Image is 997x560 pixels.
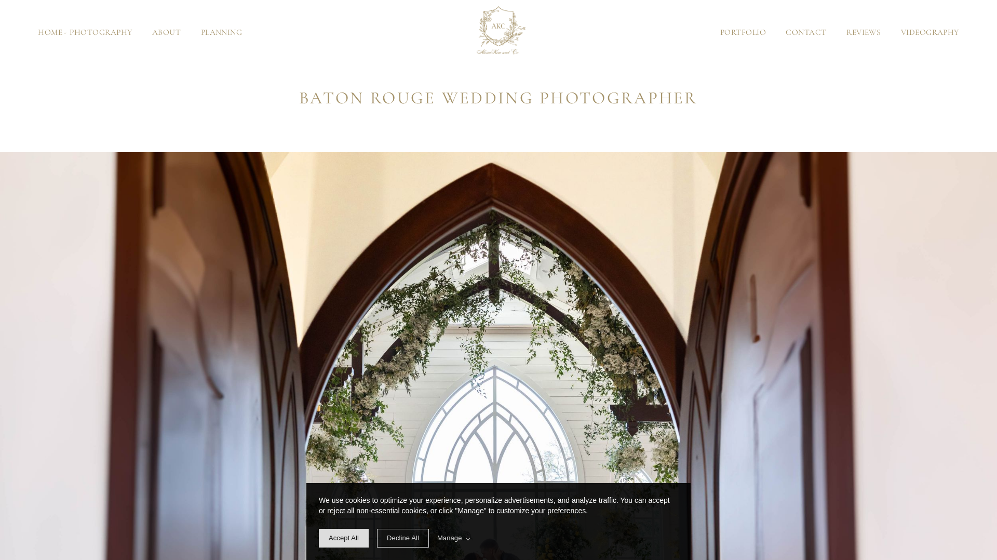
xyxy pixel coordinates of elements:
a: Reviews [837,29,891,36]
img: AlesiaKim and Co. [470,4,527,61]
a: About [142,29,191,36]
div: cookieconsent [306,483,691,560]
span: deny cookie message [377,529,429,548]
a: Videography [891,29,969,36]
span: We use cookies to optimize your experience, personalize advertisements, and analyze traffic. You ... [319,496,670,515]
a: Portfolio [710,29,776,36]
a: Home - Photography [28,29,142,36]
span: allow cookie message [319,529,369,548]
h1: BAton Rouge WEdding Photographer [193,85,804,112]
span: Accept All [329,534,359,542]
span: Decline All [387,534,419,542]
a: Planning [191,29,252,36]
a: Contact [776,29,837,36]
span: Manage [437,533,470,543]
